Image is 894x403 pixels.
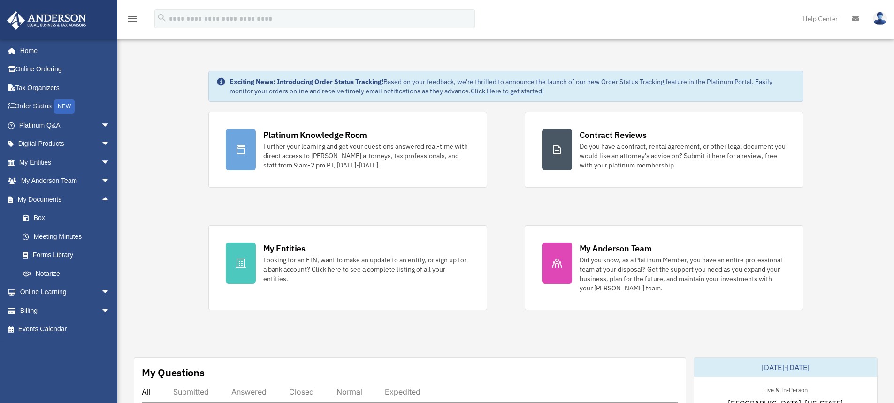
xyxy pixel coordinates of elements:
[231,387,267,396] div: Answered
[289,387,314,396] div: Closed
[756,384,815,394] div: Live & In-Person
[173,387,209,396] div: Submitted
[580,255,786,293] div: Did you know, as a Platinum Member, you have an entire professional team at your disposal? Get th...
[7,320,124,339] a: Events Calendar
[7,60,124,79] a: Online Ordering
[54,99,75,114] div: NEW
[13,246,124,265] a: Forms Library
[7,41,120,60] a: Home
[101,135,120,154] span: arrow_drop_down
[873,12,887,25] img: User Pic
[127,16,138,24] a: menu
[7,97,124,116] a: Order StatusNEW
[385,387,420,396] div: Expedited
[4,11,89,30] img: Anderson Advisors Platinum Portal
[101,153,120,172] span: arrow_drop_down
[101,283,120,302] span: arrow_drop_down
[229,77,795,96] div: Based on your feedback, we're thrilled to announce the launch of our new Order Status Tracking fe...
[13,264,124,283] a: Notarize
[525,112,803,188] a: Contract Reviews Do you have a contract, rental agreement, or other legal document you would like...
[208,225,487,310] a: My Entities Looking for an EIN, want to make an update to an entity, or sign up for a bank accoun...
[142,387,151,396] div: All
[7,135,124,153] a: Digital Productsarrow_drop_down
[7,172,124,190] a: My Anderson Teamarrow_drop_down
[580,243,652,254] div: My Anderson Team
[525,225,803,310] a: My Anderson Team Did you know, as a Platinum Member, you have an entire professional team at your...
[580,142,786,170] div: Do you have a contract, rental agreement, or other legal document you would like an attorney's ad...
[7,301,124,320] a: Billingarrow_drop_down
[13,227,124,246] a: Meeting Minutes
[7,190,124,209] a: My Documentsarrow_drop_up
[7,153,124,172] a: My Entitiesarrow_drop_down
[336,387,362,396] div: Normal
[7,116,124,135] a: Platinum Q&Aarrow_drop_down
[101,116,120,135] span: arrow_drop_down
[580,129,647,141] div: Contract Reviews
[157,13,167,23] i: search
[127,13,138,24] i: menu
[13,209,124,228] a: Box
[229,77,383,86] strong: Exciting News: Introducing Order Status Tracking!
[208,112,487,188] a: Platinum Knowledge Room Further your learning and get your questions answered real-time with dire...
[263,129,367,141] div: Platinum Knowledge Room
[101,172,120,191] span: arrow_drop_down
[7,283,124,302] a: Online Learningarrow_drop_down
[694,358,877,377] div: [DATE]-[DATE]
[471,87,544,95] a: Click Here to get started!
[142,365,205,380] div: My Questions
[263,142,470,170] div: Further your learning and get your questions answered real-time with direct access to [PERSON_NAM...
[263,243,306,254] div: My Entities
[263,255,470,283] div: Looking for an EIN, want to make an update to an entity, or sign up for a bank account? Click her...
[101,190,120,209] span: arrow_drop_up
[101,301,120,320] span: arrow_drop_down
[7,78,124,97] a: Tax Organizers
